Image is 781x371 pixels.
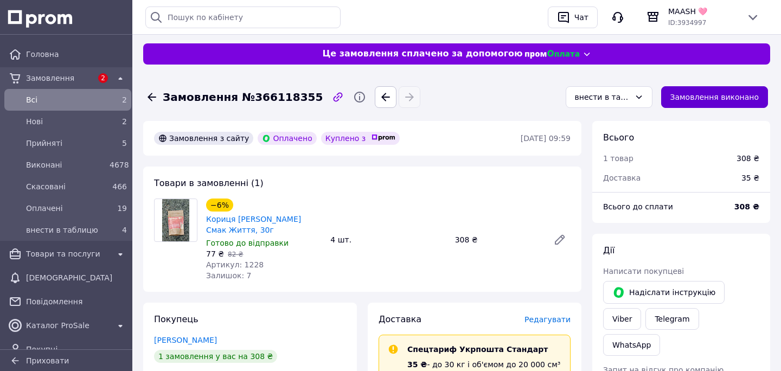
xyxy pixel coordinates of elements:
span: Доставка [379,314,421,324]
span: 4678 [110,161,129,169]
span: Виконані [26,159,105,170]
span: Залишок: 7 [206,271,252,280]
span: Артикул: 1228 [206,260,264,269]
div: 4 шт. [326,232,450,247]
button: Надіслати інструкцію [603,281,725,304]
span: Приховати [26,356,69,365]
span: 82 ₴ [228,251,243,258]
div: Замовлення з сайту [154,132,253,145]
span: Редагувати [524,315,571,324]
span: Прийняті [26,138,105,149]
span: 77 ₴ [206,250,224,258]
input: Пошук по кабінету [145,7,341,28]
span: Спецтариф Укрпошта Стандарт [407,345,548,354]
span: Замовлення №366118355 [163,89,323,105]
img: prom [372,135,395,141]
a: [PERSON_NAME] [154,336,217,344]
span: 466 [112,182,127,191]
div: 308 ₴ [451,232,545,247]
b: 308 ₴ [734,202,759,211]
span: Оплачені [26,203,105,214]
span: Повідомлення [26,296,127,307]
span: 2 [122,117,127,126]
span: [DEMOGRAPHIC_DATA] [26,272,127,283]
span: Написати покупцеві [603,267,684,276]
span: 1 товар [603,154,633,163]
span: Всього [603,132,634,143]
div: 1 замовлення у вас на 308 ₴ [154,350,277,363]
span: Головна [26,49,127,60]
span: 35 ₴ [407,360,427,369]
span: Доставка [603,174,641,182]
div: 308 ₴ [737,153,759,164]
div: Оплачено [258,132,316,145]
span: 4 [122,226,127,234]
span: 2 [122,95,127,104]
span: Нові [26,116,105,127]
span: ID: 3934997 [668,19,706,27]
div: Чат [572,9,591,25]
span: MAASH 🩷 [668,6,738,17]
div: −6% [206,199,233,212]
div: - до 30 кг і об'ємом до 20 000 см³ [407,359,561,370]
a: Telegram [645,308,699,330]
span: Каталог ProSale [26,320,110,331]
span: 2 [98,73,108,83]
div: 35 ₴ [735,166,766,190]
a: WhatsApp [603,334,660,356]
span: Дії [603,245,614,255]
button: Замовлення виконано [661,86,769,108]
div: внести в таблицю [575,91,630,103]
a: Кориця [PERSON_NAME] Смак Життя, 30г [206,215,301,234]
div: Куплено з [321,132,400,145]
span: Всi [26,94,105,105]
a: Редагувати [549,229,571,251]
span: 19 [117,204,127,213]
span: Всього до сплати [603,202,673,211]
button: Чат [548,7,598,28]
span: Скасовані [26,181,105,192]
a: Viber [603,308,641,330]
span: Покупець [154,314,199,324]
span: 5 [122,139,127,148]
time: [DATE] 09:59 [521,134,571,143]
img: Кориця мелена Цейлонська Смак Життя, 30г [162,199,189,241]
span: Товари в замовленні (1) [154,178,264,188]
span: Це замовлення сплачено за допомогою [322,48,522,60]
span: Товари та послуги [26,248,110,259]
span: внести в таблицю [26,225,105,235]
span: Замовлення [26,73,92,84]
span: Покупці [26,344,127,355]
span: Готово до відправки [206,239,289,247]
